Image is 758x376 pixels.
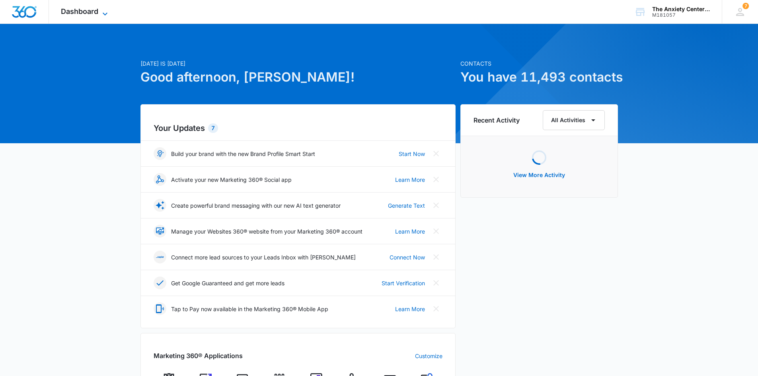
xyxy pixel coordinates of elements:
[474,115,520,125] h6: Recent Activity
[154,351,243,360] h2: Marketing 360® Applications
[171,227,362,236] p: Manage your Websites 360® website from your Marketing 360® account
[415,352,442,360] a: Customize
[430,302,442,315] button: Close
[171,201,341,210] p: Create powerful brand messaging with our new AI text generator
[171,150,315,158] p: Build your brand with the new Brand Profile Smart Start
[742,3,749,9] div: notifications count
[390,253,425,261] a: Connect Now
[154,122,442,134] h2: Your Updates
[430,147,442,160] button: Close
[388,201,425,210] a: Generate Text
[171,305,328,313] p: Tap to Pay now available in the Marketing 360® Mobile App
[395,305,425,313] a: Learn More
[430,173,442,186] button: Close
[171,279,284,287] p: Get Google Guaranteed and get more leads
[652,6,710,12] div: account name
[140,68,456,87] h1: Good afternoon, [PERSON_NAME]!
[430,277,442,289] button: Close
[171,253,356,261] p: Connect more lead sources to your Leads Inbox with [PERSON_NAME]
[460,68,618,87] h1: You have 11,493 contacts
[652,12,710,18] div: account id
[430,225,442,238] button: Close
[742,3,749,9] span: 7
[382,279,425,287] a: Start Verification
[140,59,456,68] p: [DATE] is [DATE]
[430,199,442,212] button: Close
[395,175,425,184] a: Learn More
[171,175,292,184] p: Activate your new Marketing 360® Social app
[395,227,425,236] a: Learn More
[460,59,618,68] p: Contacts
[543,110,605,130] button: All Activities
[61,7,98,16] span: Dashboard
[399,150,425,158] a: Start Now
[505,166,573,185] button: View More Activity
[208,123,218,133] div: 7
[430,251,442,263] button: Close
